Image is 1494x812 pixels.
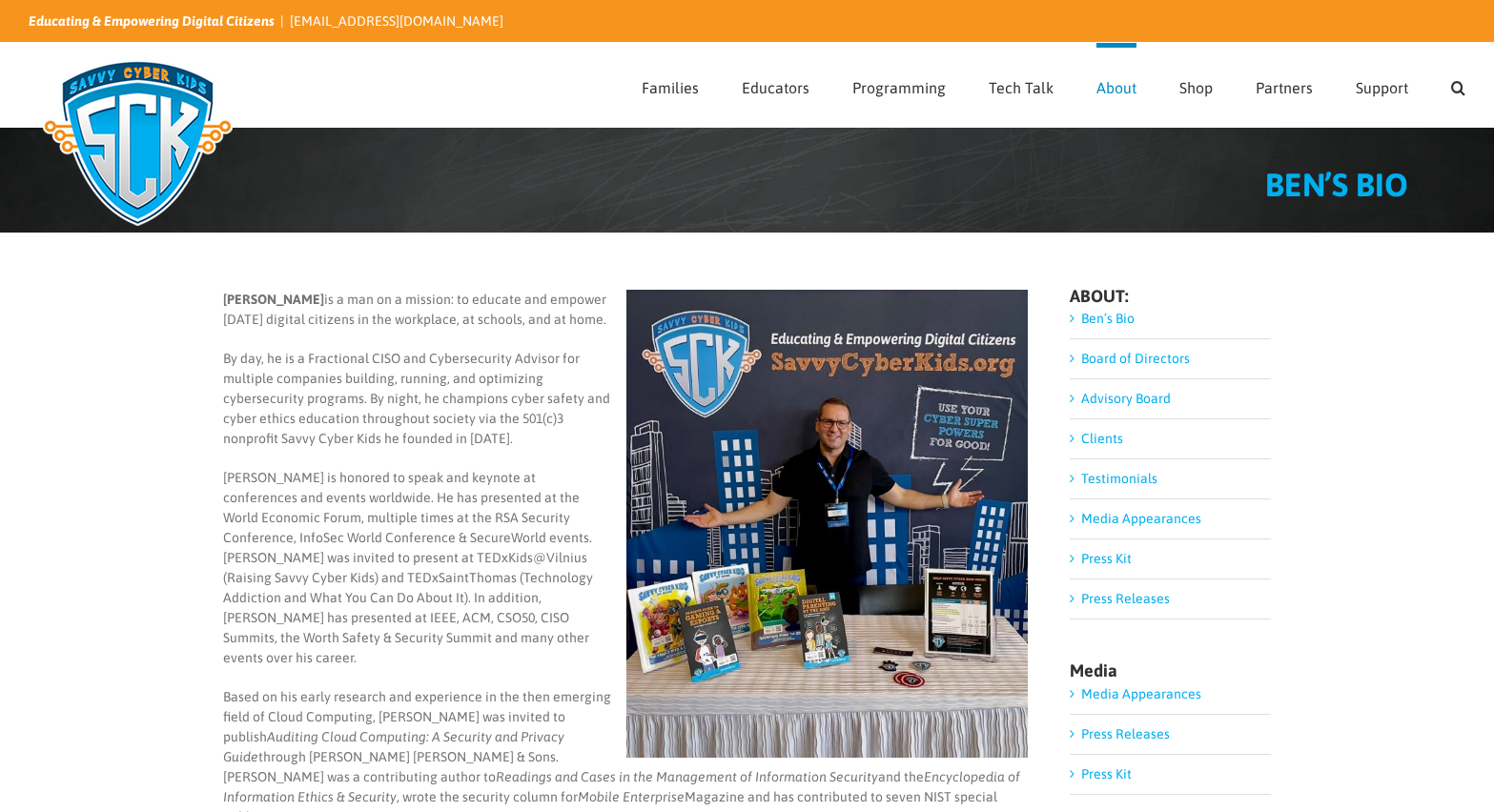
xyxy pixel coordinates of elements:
[1081,766,1132,782] a: Press Kit
[1081,431,1123,446] a: Clients
[1081,726,1170,741] a: Press Releases
[1265,166,1408,203] span: BEN’S BIO
[642,43,699,127] a: Families
[642,80,699,95] span: Families
[852,80,946,95] span: Programming
[1451,43,1465,127] a: Search
[742,80,809,95] span: Educators
[223,769,1020,804] i: Encyclopedia of Information Ethics & Security
[496,769,878,784] i: Readings and Cases in the Management of Information Security
[1096,80,1136,95] span: About
[223,729,564,764] i: Auditing Cloud Computing: A Security and Privacy Guide
[989,80,1054,95] span: Tech Talk
[1256,43,1313,127] a: Partners
[29,48,247,238] img: Savvy Cyber Kids Logo
[1081,351,1190,366] a: Board of Directors
[1081,311,1135,326] a: Ben’s Bio
[1081,391,1171,406] a: Advisory Board
[223,292,324,307] b: [PERSON_NAME]
[223,351,610,446] span: By day, he is a Fractional CISO and Cybersecurity Advisor for multiple companies building, runnin...
[1081,551,1132,566] a: Press Kit
[642,43,1465,127] nav: Main Menu
[578,789,685,804] i: Mobile Enterprise
[742,43,809,127] a: Educators
[989,43,1054,127] a: Tech Talk
[223,468,1029,668] p: [PERSON_NAME] is honored to speak and keynote at conferences and events worldwide. He has present...
[1179,80,1213,95] span: Shop
[1070,662,1271,680] h4: Media
[1081,591,1170,606] a: Press Releases
[290,13,503,29] a: [EMAIL_ADDRESS][DOMAIN_NAME]
[852,43,946,127] a: Programming
[1256,80,1313,95] span: Partners
[1356,43,1408,127] a: Support
[1096,43,1136,127] a: About
[1179,43,1213,127] a: Shop
[223,290,1029,330] p: is a man on a mission: to educate and empower [DATE] digital citizens in the workplace, at school...
[1070,288,1271,305] h4: ABOUT:
[29,13,275,29] i: Educating & Empowering Digital Citizens
[1081,511,1201,526] a: Media Appearances
[1081,686,1201,701] a: Media Appearances
[1356,80,1408,95] span: Support
[1081,471,1157,486] a: Testimonials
